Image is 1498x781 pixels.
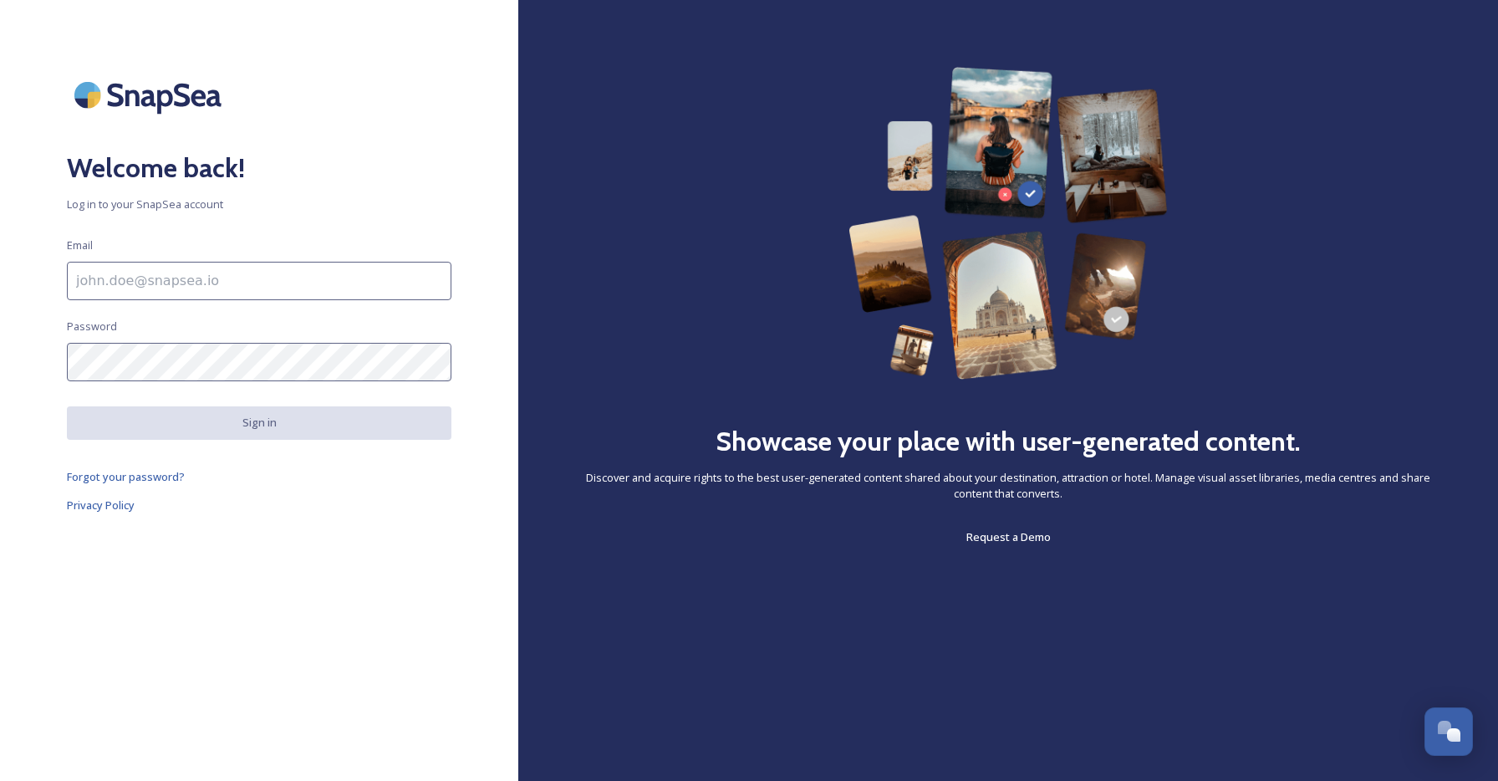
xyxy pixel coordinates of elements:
[67,319,117,334] span: Password
[67,67,234,123] img: SnapSea Logo
[67,406,451,439] button: Sign in
[716,421,1301,462] h2: Showcase your place with user-generated content.
[966,527,1051,547] a: Request a Demo
[67,237,93,253] span: Email
[67,498,135,513] span: Privacy Policy
[966,529,1051,544] span: Request a Demo
[848,67,1167,380] img: 63b42ca75bacad526042e722_Group%20154-p-800.png
[67,467,451,487] a: Forgot your password?
[67,148,451,188] h2: Welcome back!
[67,495,451,515] a: Privacy Policy
[585,470,1431,502] span: Discover and acquire rights to the best user-generated content shared about your destination, att...
[67,197,451,212] span: Log in to your SnapSea account
[67,262,451,300] input: john.doe@snapsea.io
[1424,707,1473,756] button: Open Chat
[67,469,185,484] span: Forgot your password?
